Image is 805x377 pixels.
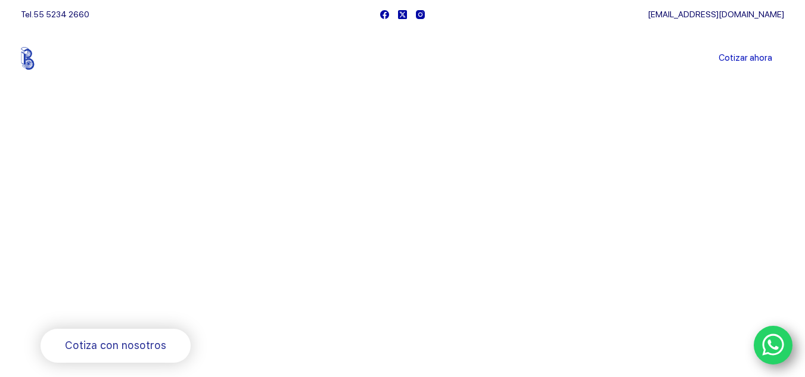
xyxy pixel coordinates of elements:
span: Tel. [21,10,89,19]
a: Cotiza con nosotros [41,329,191,363]
a: Instagram [416,10,425,19]
span: Somos los doctores de la industria [41,203,383,285]
a: WhatsApp [754,326,793,365]
span: Bienvenido a Balerytodo® [41,177,193,192]
img: Balerytodo [21,47,95,70]
a: X (Twitter) [398,10,407,19]
a: [EMAIL_ADDRESS][DOMAIN_NAME] [648,10,784,19]
span: Cotiza con nosotros [65,337,166,354]
a: Facebook [380,10,389,19]
span: Rodamientos y refacciones industriales [41,298,276,313]
a: 55 5234 2660 [33,10,89,19]
a: Cotizar ahora [707,46,784,70]
nav: Menu Principal [262,29,543,88]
